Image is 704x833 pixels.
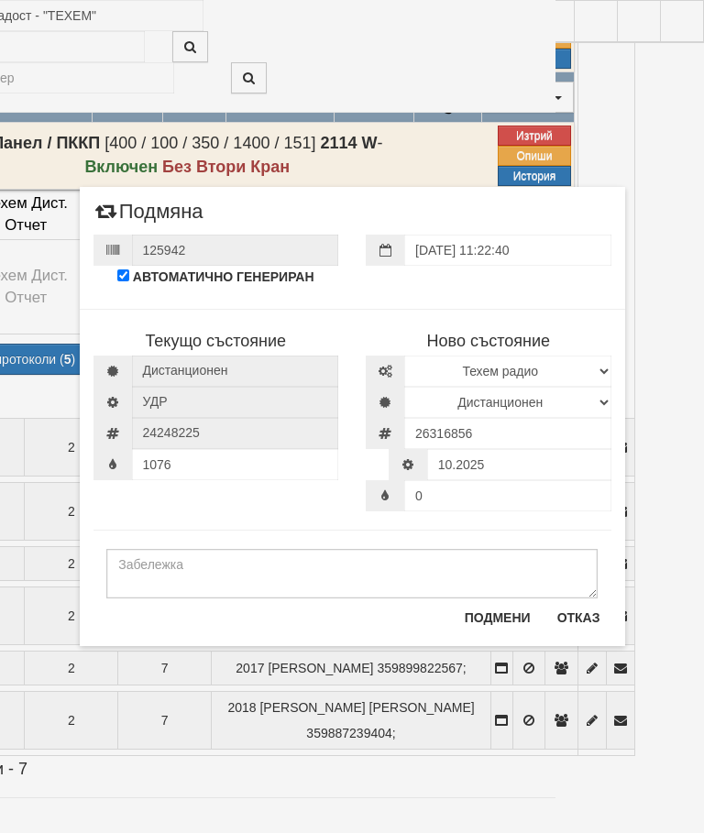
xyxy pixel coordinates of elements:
label: АВТОМАТИЧНО ГЕНЕРИРАН [133,268,314,286]
span: УДР [132,387,339,418]
span: Подмяна [93,201,203,235]
h4: Ново състояние [366,333,611,351]
input: Дата на подмяна [404,235,611,266]
input: Начално показание [404,480,611,511]
input: Дата на производство (ММ.ГГГГ) [427,449,611,480]
input: Номер на протокол [132,235,339,266]
h4: Текущо състояние [93,333,339,351]
span: Сериен номер [132,418,339,449]
button: Подмени [454,603,542,632]
select: Марка и Модел [404,356,611,387]
button: Отказ [546,603,611,632]
input: Последно показание [132,449,339,480]
span: Дистанционен [132,356,339,387]
input: Сериен номер [404,418,611,449]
